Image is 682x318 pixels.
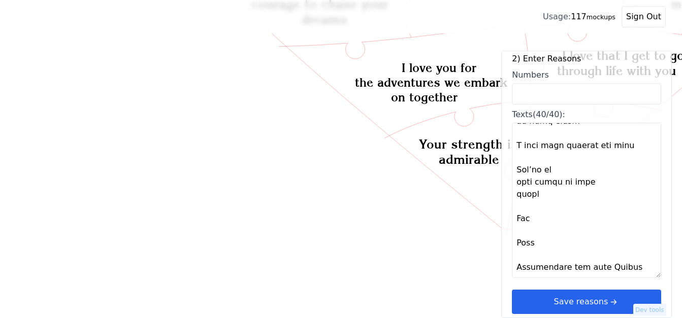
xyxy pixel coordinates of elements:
[512,83,661,104] input: Numbers
[439,152,499,167] text: admirable
[543,12,571,21] span: Usage:
[355,75,507,90] text: the adventures we embark
[633,304,666,316] button: Dev tools
[587,13,615,21] small: mockups
[512,109,661,121] div: Texts
[402,60,476,75] text: I love you for
[622,6,666,27] button: Sign Out
[512,290,661,314] button: Save reasonsarrow right short
[543,11,615,23] div: 117
[533,110,565,119] span: (40/40):
[391,90,458,104] text: on together
[557,63,676,78] text: through life with you
[608,296,619,307] svg: arrow right short
[512,69,661,81] div: Numbers
[512,123,661,278] textarea: Texts(40/40):
[512,53,661,65] label: 2) Enter Reasons
[419,136,518,152] text: Your strength is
